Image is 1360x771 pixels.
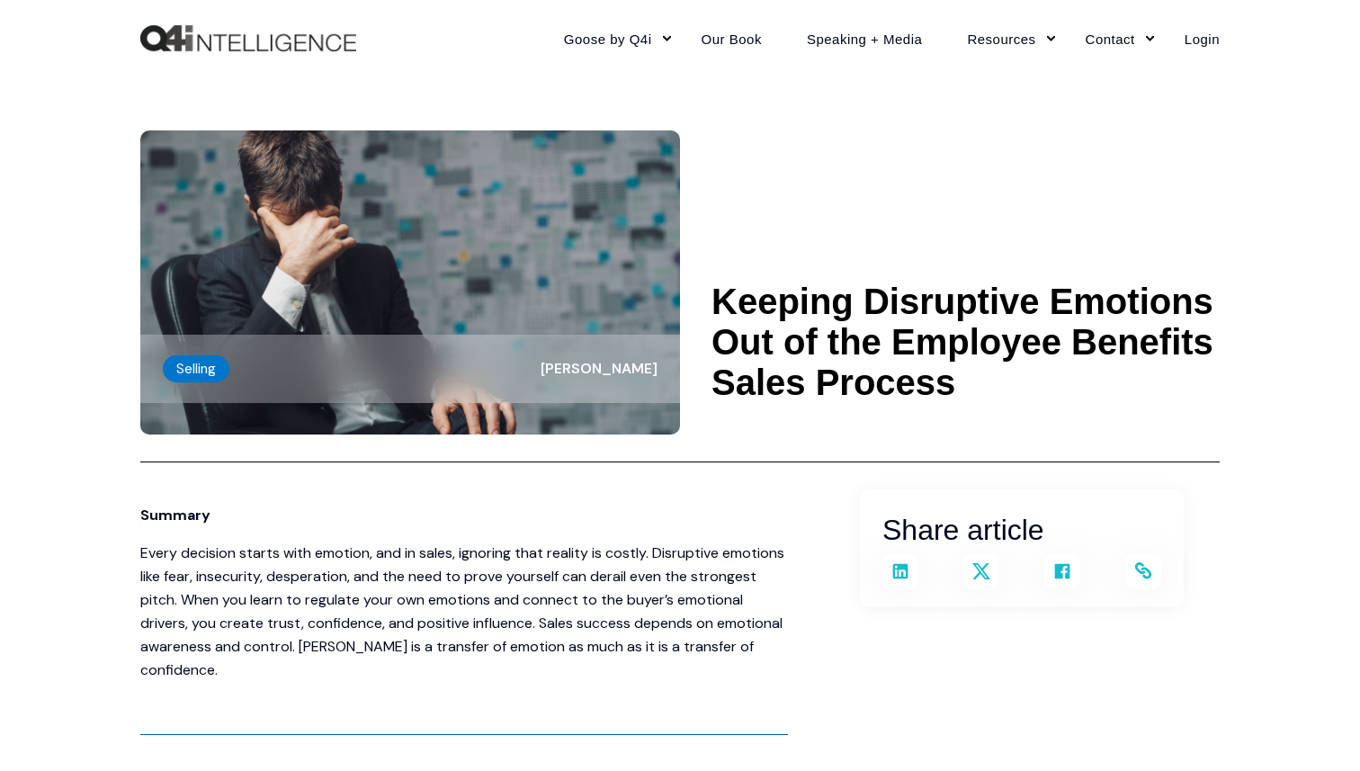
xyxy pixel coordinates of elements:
p: Every decision starts with emotion, and in sales, ignoring that reality is costly. Disruptive emo... [140,542,788,682]
label: Selling [163,355,229,382]
a: Back to Home [140,25,356,52]
p: Summary [140,504,788,527]
h3: Share article [882,507,1161,553]
img: Q4intelligence, LLC logo [140,25,356,52]
img: A worried salesperson with his head in his hand, representing repressed emotions [140,130,680,435]
span: [PERSON_NAME] [541,359,658,378]
h1: Keeping Disruptive Emotions Out of the Employee Benefits Sales Process [711,282,1220,403]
